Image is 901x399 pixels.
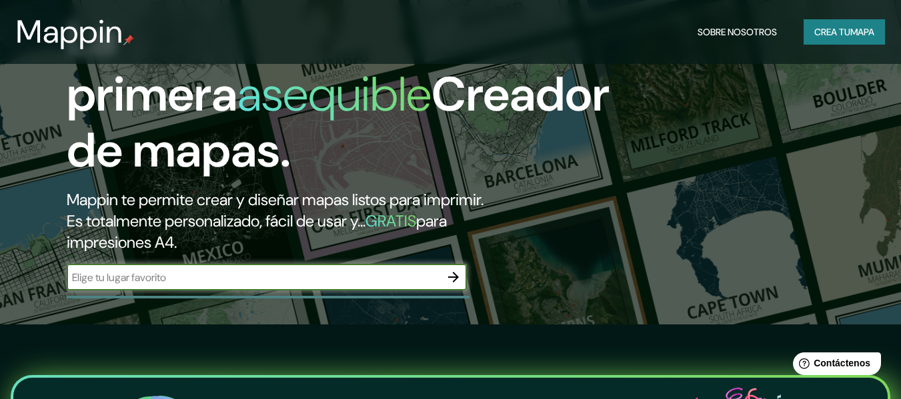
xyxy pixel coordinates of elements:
[123,35,134,45] img: pin de mapeo
[67,210,365,231] font: Es totalmente personalizado, fácil de usar y...
[814,26,850,38] font: Crea tu
[67,270,440,285] input: Elige tu lugar favorito
[67,7,237,125] font: La primera
[698,26,777,38] font: Sobre nosotros
[67,63,610,181] font: Creador de mapas.
[692,19,782,45] button: Sobre nosotros
[850,26,874,38] font: mapa
[237,63,431,125] font: asequible
[782,347,886,384] iframe: Lanzador de widgets de ayuda
[804,19,885,45] button: Crea tumapa
[16,11,123,53] font: Mappin
[67,189,484,210] font: Mappin te permite crear y diseñar mapas listos para imprimir.
[67,210,447,252] font: para impresiones A4.
[365,210,416,231] font: GRATIS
